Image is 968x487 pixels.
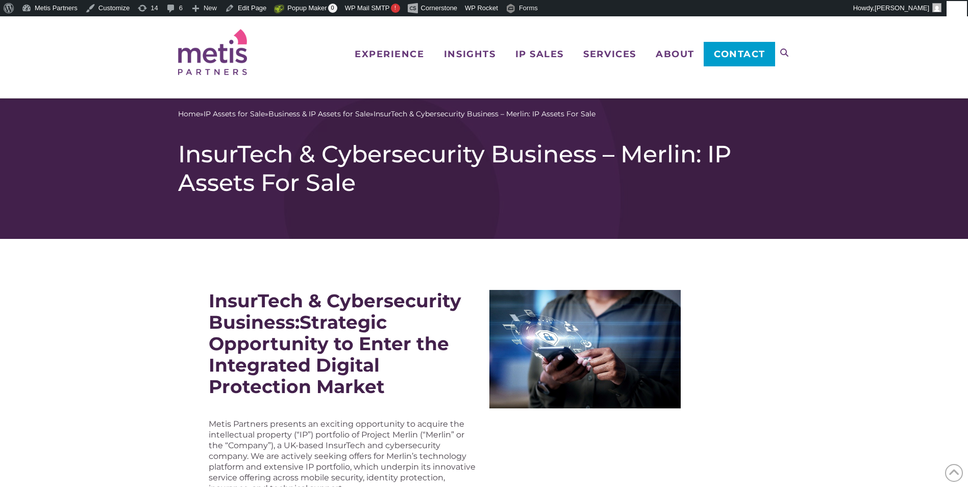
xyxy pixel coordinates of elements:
span: Experience [355,50,424,59]
span: ! [391,4,400,13]
img: Metis Partners [178,29,247,75]
span: About [656,50,694,59]
span: [PERSON_NAME] [875,4,929,12]
a: Business & IP Assets for Sale [268,109,370,119]
span: Services [583,50,636,59]
strong: InsurTech & Cybersecurity Business: [209,289,461,333]
span: Back to Top [945,464,963,482]
span: InsurTech & Cybersecurity Business – Merlin: IP Assets For Sale [374,109,595,119]
img: Image [489,290,681,408]
a: Home [178,109,200,119]
span: IP Sales [515,50,564,59]
strong: Strategic Opportunity to Enter the Integrated Digital Protection Market [209,311,449,398]
span: 0 [328,4,337,13]
a: Contact [704,42,775,66]
span: Insights [444,50,495,59]
h1: InsurTech & Cybersecurity Business – Merlin: IP Assets For Sale [178,140,790,197]
span: Contact [714,50,765,59]
span: » » » [178,109,595,119]
a: IP Assets for Sale [204,109,265,119]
